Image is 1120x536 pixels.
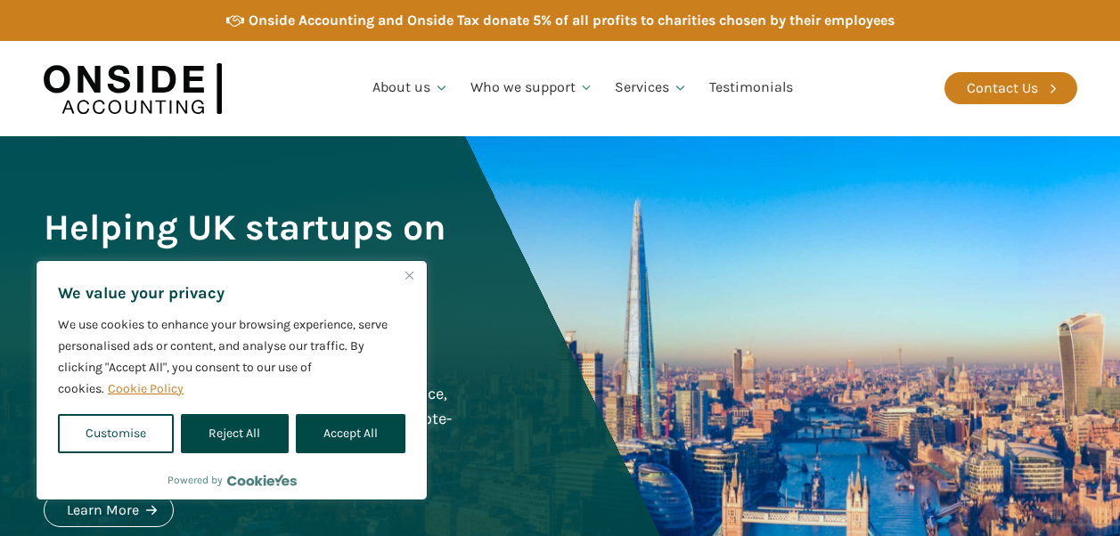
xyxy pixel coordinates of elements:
[44,203,457,301] h1: Helping UK startups on their growth journey
[296,414,405,453] button: Accept All
[44,54,222,123] img: Onside Accounting
[107,380,184,397] a: Cookie Policy
[699,58,804,118] a: Testimonials
[249,9,895,32] div: Onside Accounting and Onside Tax donate 5% of all profits to charities chosen by their employees
[944,72,1077,104] a: Contact Us
[398,264,420,286] button: Close
[181,414,288,453] button: Reject All
[58,282,405,304] p: We value your privacy
[44,493,174,527] a: Learn More
[67,499,139,522] div: Learn More
[405,272,413,280] img: Close
[604,58,699,118] a: Services
[58,414,174,453] button: Customise
[227,475,297,486] a: Visit CookieYes website
[967,77,1038,100] div: Contact Us
[362,58,460,118] a: About us
[168,471,297,489] div: Powered by
[36,260,428,500] div: We value your privacy
[58,314,405,400] p: We use cookies to enhance your browsing experience, serve personalised ads or content, and analys...
[460,58,605,118] a: Who we support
